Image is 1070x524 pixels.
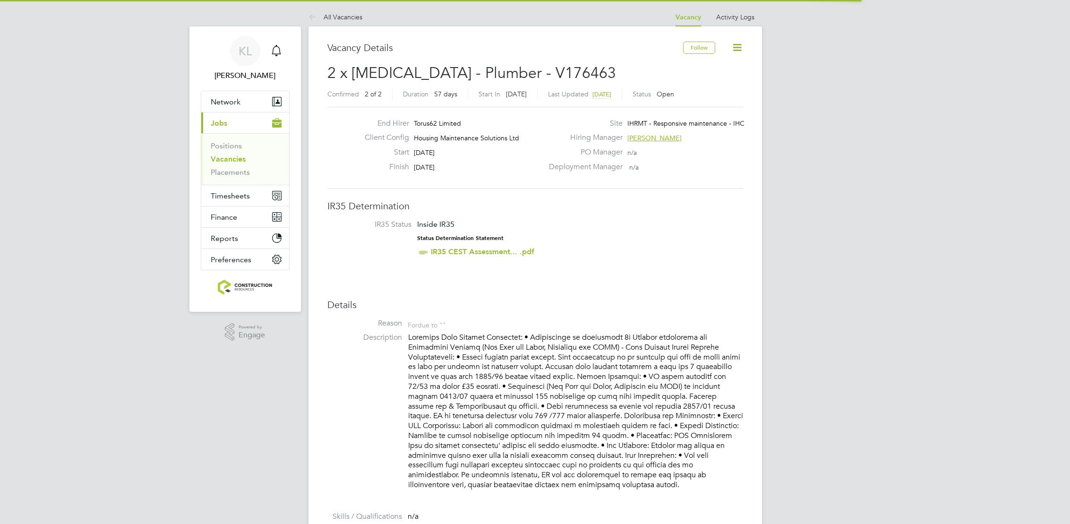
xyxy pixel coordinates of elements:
span: 2 of 2 [365,90,382,98]
label: PO Manager [543,147,623,157]
label: Start [357,147,409,157]
span: Finance [211,213,237,222]
a: Go to home page [201,280,290,295]
span: Jobs [211,119,227,128]
span: Engage [239,331,265,339]
img: construction-resources-logo-retina.png [218,280,272,295]
a: Powered byEngage [225,323,265,341]
a: IR35 CEST Assessment... .pdf [431,247,534,256]
label: Hiring Manager [543,133,623,143]
a: Activity Logs [716,13,754,21]
div: Jobs [201,133,289,185]
span: IHRMT - Responsive maintenance - IHC [627,119,745,128]
span: n/a [408,512,419,521]
label: Confirmed [327,90,359,98]
label: Status [633,90,651,98]
a: All Vacancies [308,13,362,21]
label: IR35 Status [337,220,411,230]
span: n/a [629,163,639,172]
span: Torus62 Limited [414,119,461,128]
label: Finish [357,162,409,172]
span: [DATE] [506,90,527,98]
h3: Vacancy Details [327,42,683,54]
div: For due to "" [408,318,446,329]
span: 57 days [434,90,457,98]
span: Preferences [211,255,251,264]
h3: Details [327,299,743,311]
p: Loremips Dolo Sitamet Consectet: • Adipiscinge se doeiusmodt 8i Utlabor etdolorema ali Enimadmini... [408,333,743,490]
label: Last Updated [548,90,589,98]
label: Client Config [357,133,409,143]
a: KL[PERSON_NAME] [201,36,290,81]
label: End Hirer [357,119,409,129]
span: Housing Maintenance Solutions Ltd [414,134,519,142]
span: Timesheets [211,191,250,200]
button: Network [201,91,289,112]
label: Description [327,333,402,343]
a: Placements [211,168,250,177]
span: 2 x [MEDICAL_DATA] - Plumber - V176463 [327,64,616,82]
span: [DATE] [592,90,611,98]
label: Skills / Qualifications [327,512,402,522]
span: Kate Lomax [201,70,290,81]
label: Site [543,119,623,129]
span: Open [657,90,674,98]
span: Powered by [239,323,265,331]
span: Reports [211,234,238,243]
a: Vacancies [211,155,246,163]
a: Vacancy [676,13,701,21]
h3: IR35 Determination [327,200,743,212]
label: Deployment Manager [543,162,623,172]
span: [DATE] [414,163,435,172]
span: Network [211,97,240,106]
span: Inside IR35 [417,220,454,229]
span: [DATE] [414,148,435,157]
span: [PERSON_NAME] [627,134,682,142]
strong: Status Determination Statement [417,235,504,241]
button: Preferences [201,249,289,270]
button: Follow [683,42,715,54]
button: Reports [201,228,289,249]
button: Finance [201,206,289,227]
nav: Main navigation [189,26,301,312]
a: Positions [211,141,242,150]
label: Duration [403,90,428,98]
label: Reason [327,318,402,328]
button: Timesheets [201,185,289,206]
label: Start In [479,90,500,98]
span: n/a [627,148,637,157]
button: Jobs [201,112,289,133]
span: KL [239,45,252,57]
